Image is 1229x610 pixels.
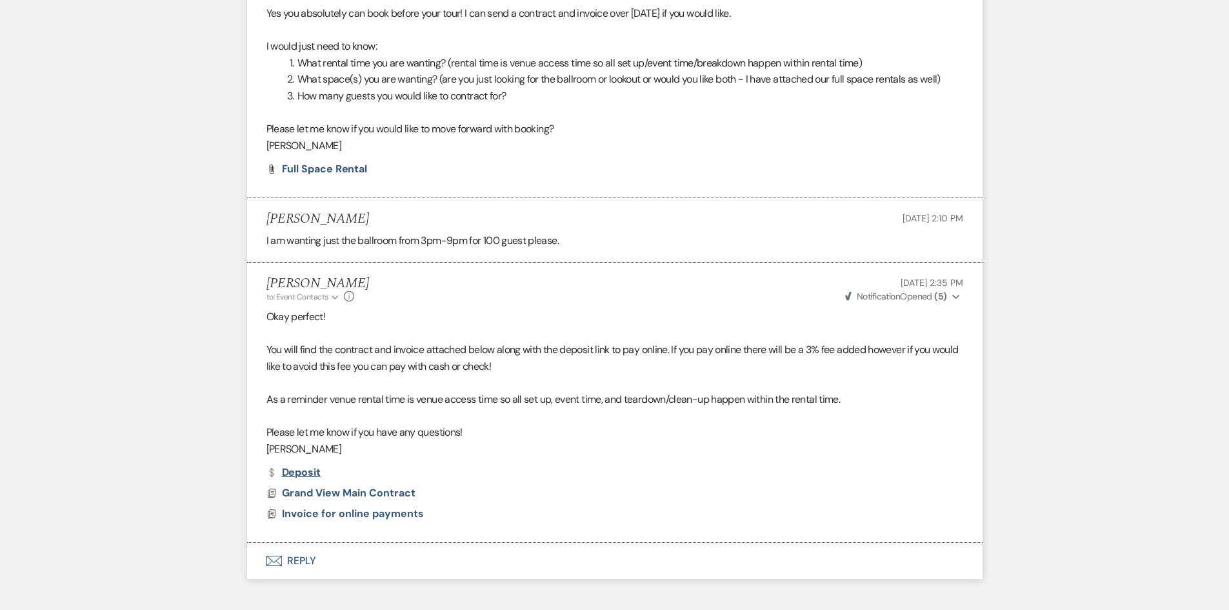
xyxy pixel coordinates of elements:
[266,211,369,227] h5: [PERSON_NAME]
[266,292,328,302] span: to: Event Contacts
[266,309,963,325] p: Okay perfect!
[282,164,368,174] a: Full Space Rental
[266,442,342,456] span: [PERSON_NAME]
[266,5,963,22] p: Yes you absolutely can book before your tour! I can send a contract and invoice over [DATE] if yo...
[266,121,963,137] p: Please let me know if you would like to move forward with booking?
[266,276,369,292] h5: [PERSON_NAME]
[282,88,963,105] li: How many guests you would like to contract for?
[934,290,946,302] strong: ( 5 )
[266,425,463,439] span: Please let me know if you have any questions!
[266,467,321,478] a: Deposit
[901,277,963,289] span: [DATE] 2:35 PM
[266,291,341,303] button: to: Event Contacts
[282,485,419,501] button: Grand View Main Contract
[282,507,424,520] span: Invoice for online payments
[266,392,841,406] span: As a reminder venue rental time is venue access time so all set up, event time, and teardown/clea...
[266,38,963,55] p: I would just need to know:
[857,290,900,302] span: Notification
[282,71,963,88] li: What space(s) you are wanting? (are you just looking for the ballroom or lookout or would you lik...
[282,486,415,500] span: Grand View Main Contract
[903,212,963,224] span: [DATE] 2:10 PM
[282,162,368,176] span: Full Space Rental
[845,290,947,302] span: Opened
[266,343,959,373] span: You will find the contract and invoice attached below along with the deposit link to pay online. ...
[282,506,427,522] button: Invoice for online payments
[247,543,983,579] button: Reply
[266,232,963,249] div: I am wanting just the ballroom from 3pm-9pm for 100 guest please.
[843,290,963,303] button: NotificationOpened (5)
[266,137,963,154] p: [PERSON_NAME]
[282,55,963,72] li: What rental time you are wanting? (rental time is venue access time so all set up/event time/brea...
